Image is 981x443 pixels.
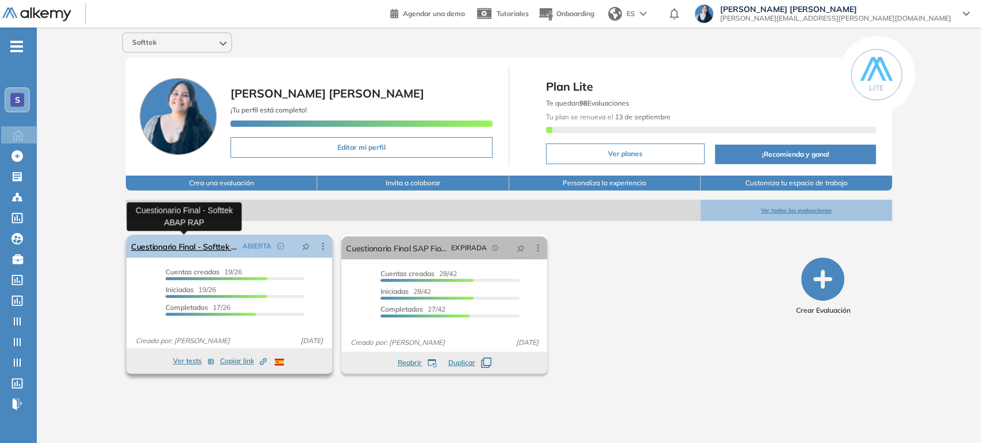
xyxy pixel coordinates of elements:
[15,95,20,104] span: S
[403,9,465,18] span: Agendar una demo
[579,99,587,107] b: 98
[296,336,328,346] span: [DATE]
[546,143,705,164] button: Ver planes
[380,305,445,313] span: 27/42
[126,176,317,191] button: Crea una evaluación
[380,305,423,313] span: Completados
[795,258,850,316] button: Crear Evaluación
[140,78,217,155] img: Foto de perfil
[626,9,635,19] span: ES
[346,236,447,259] a: Cuestionario Final SAP Fiori (08/11)
[2,7,71,22] img: Logo
[556,9,594,18] span: Onboarding
[448,357,475,368] span: Duplicar
[380,287,409,296] span: Iniciadas
[380,287,431,296] span: 28/42
[546,99,629,107] span: Te quedan Evaluaciones
[715,145,876,164] button: ¡Recomienda y gana!
[302,242,310,251] span: pushpin
[131,235,238,258] a: Cuestionario Final - Softtek ABAP RAP
[220,356,267,366] span: Copiar link
[132,38,157,47] span: Softtek
[317,176,509,191] button: Invita a colaborar
[511,337,543,348] span: [DATE]
[166,303,230,312] span: 17/26
[398,357,437,368] button: Reabrir
[538,2,594,26] button: Onboarding
[126,200,701,221] span: Evaluaciones abiertas
[701,176,892,191] button: Customiza tu espacio de trabajo
[131,336,234,346] span: Creado por: [PERSON_NAME]
[166,267,242,276] span: 19/26
[380,269,457,278] span: 28/42
[451,243,486,253] span: EXPIRADA
[492,244,499,251] span: field-time
[10,45,23,48] i: -
[546,78,876,95] span: Plan Lite
[497,9,529,18] span: Tutoriales
[517,243,525,252] span: pushpin
[243,241,271,251] span: ABIERTA
[613,112,671,121] b: 13 de septiembre
[166,303,208,312] span: Completados
[380,269,434,278] span: Cuentas creadas
[509,176,701,191] button: Personaliza la experiencia
[346,337,449,348] span: Creado por: [PERSON_NAME]
[166,285,194,294] span: Iniciadas
[390,6,465,20] a: Agendar una demo
[448,357,491,368] button: Duplicar
[774,310,981,443] iframe: Chat Widget
[220,354,267,368] button: Copiar link
[398,357,422,368] span: Reabrir
[720,5,951,14] span: [PERSON_NAME] [PERSON_NAME]
[640,11,647,16] img: arrow
[173,354,214,368] button: Ver tests
[608,7,622,21] img: world
[508,239,533,257] button: pushpin
[277,243,284,250] span: check-circle
[230,137,493,158] button: Editar mi perfil
[293,237,318,255] button: pushpin
[546,112,671,121] span: Tu plan se renueva el
[230,86,424,100] span: [PERSON_NAME] [PERSON_NAME]
[275,359,284,366] img: ESP
[230,106,307,114] span: ¡Tu perfil está completo!
[701,200,892,221] button: Ver todas las evaluaciones
[795,305,850,316] span: Crear Evaluación
[166,267,220,276] span: Cuentas creadas
[166,285,216,294] span: 19/26
[126,202,241,231] div: Cuestionario Final - Softtek ABAP RAP
[774,310,981,443] div: Widget de chat
[720,14,951,23] span: [PERSON_NAME][EMAIL_ADDRESS][PERSON_NAME][DOMAIN_NAME]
